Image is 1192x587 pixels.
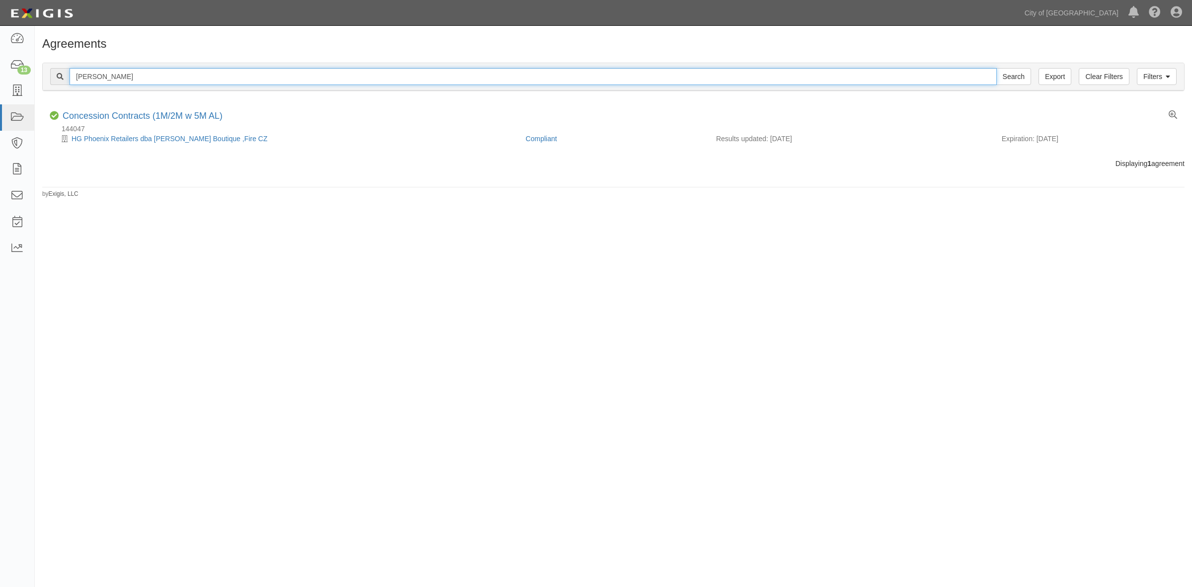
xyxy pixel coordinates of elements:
[1020,3,1123,23] a: City of [GEOGRAPHIC_DATA]
[996,68,1031,85] input: Search
[50,111,59,120] i: Compliant
[525,135,557,143] a: Compliant
[72,135,268,143] a: HG Phoenix Retailers dba [PERSON_NAME] Boutique ,Fire CZ
[70,68,997,85] input: Search
[42,37,1185,50] h1: Agreements
[42,190,78,198] small: by
[7,4,76,22] img: logo-5460c22ac91f19d4615b14bd174203de0afe785f0fc80cf4dbbc73dc1793850b.png
[63,111,223,121] a: Concession Contracts (1M/2M w 5M AL)
[1079,68,1129,85] a: Clear Filters
[49,190,78,197] a: Exigis, LLC
[50,134,518,144] div: HG Phoenix Retailers dba Hudson, Bunky Boutique ,Fire CZ
[1137,68,1177,85] a: Filters
[1169,111,1177,120] a: View results summary
[1039,68,1071,85] a: Export
[63,111,223,122] div: Concession Contracts (1M/2M w 5M AL)
[17,66,31,75] div: 13
[716,134,987,144] div: Results updated: [DATE]
[50,124,1185,134] div: 144047
[1149,7,1161,19] i: Help Center - Complianz
[1002,134,1177,144] div: Expiration: [DATE]
[35,159,1192,168] div: Displaying agreement
[1147,160,1151,168] b: 1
